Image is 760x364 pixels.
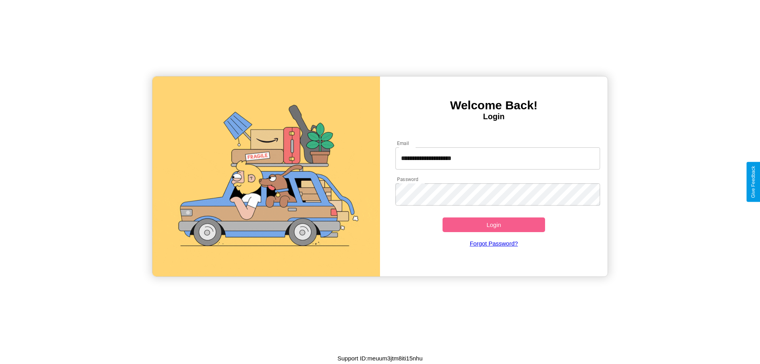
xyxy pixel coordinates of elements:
a: Forgot Password? [391,232,597,255]
p: Support ID: meuum3jtm8iti15nhu [337,353,422,364]
label: Email [397,140,409,147]
label: Password [397,176,418,183]
h4: Login [380,112,608,121]
h3: Welcome Back! [380,99,608,112]
button: Login [443,217,545,232]
div: Give Feedback [750,166,756,198]
img: gif [152,76,380,276]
